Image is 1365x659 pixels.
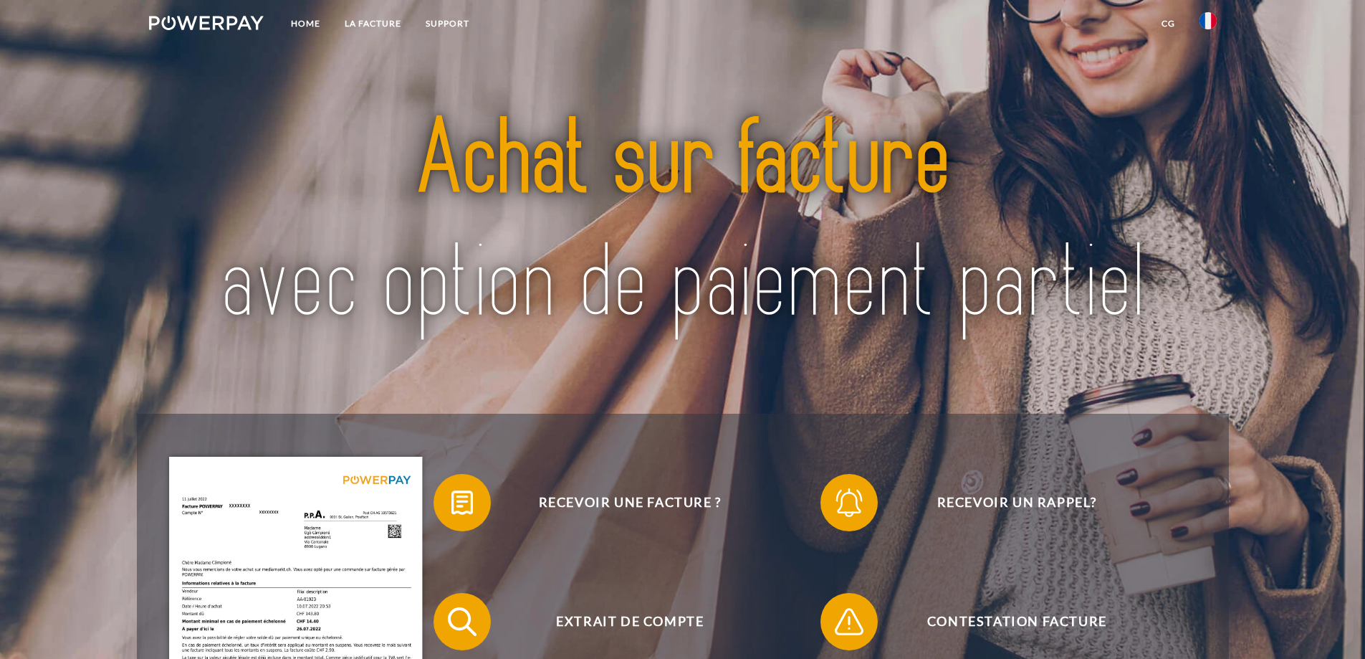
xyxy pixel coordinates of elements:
[444,604,480,640] img: qb_search.svg
[413,11,482,37] a: Support
[149,16,264,30] img: logo-powerpay-white.svg
[1199,12,1217,29] img: fr
[201,66,1164,380] img: title-powerpay_fr.svg
[831,604,867,640] img: qb_warning.svg
[831,485,867,521] img: qb_bell.svg
[841,474,1192,531] span: Recevoir un rappel?
[820,593,1193,650] button: Contestation Facture
[434,474,806,531] button: Recevoir une facture ?
[1308,602,1354,648] iframe: Botão para abrir a janela de mensagens
[332,11,413,37] a: LA FACTURE
[434,593,806,650] button: Extrait de compte
[444,485,480,521] img: qb_bill.svg
[820,474,1193,531] button: Recevoir un rappel?
[1149,11,1187,37] a: CG
[454,474,805,531] span: Recevoir une facture ?
[454,593,805,650] span: Extrait de compte
[841,593,1192,650] span: Contestation Facture
[279,11,332,37] a: Home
